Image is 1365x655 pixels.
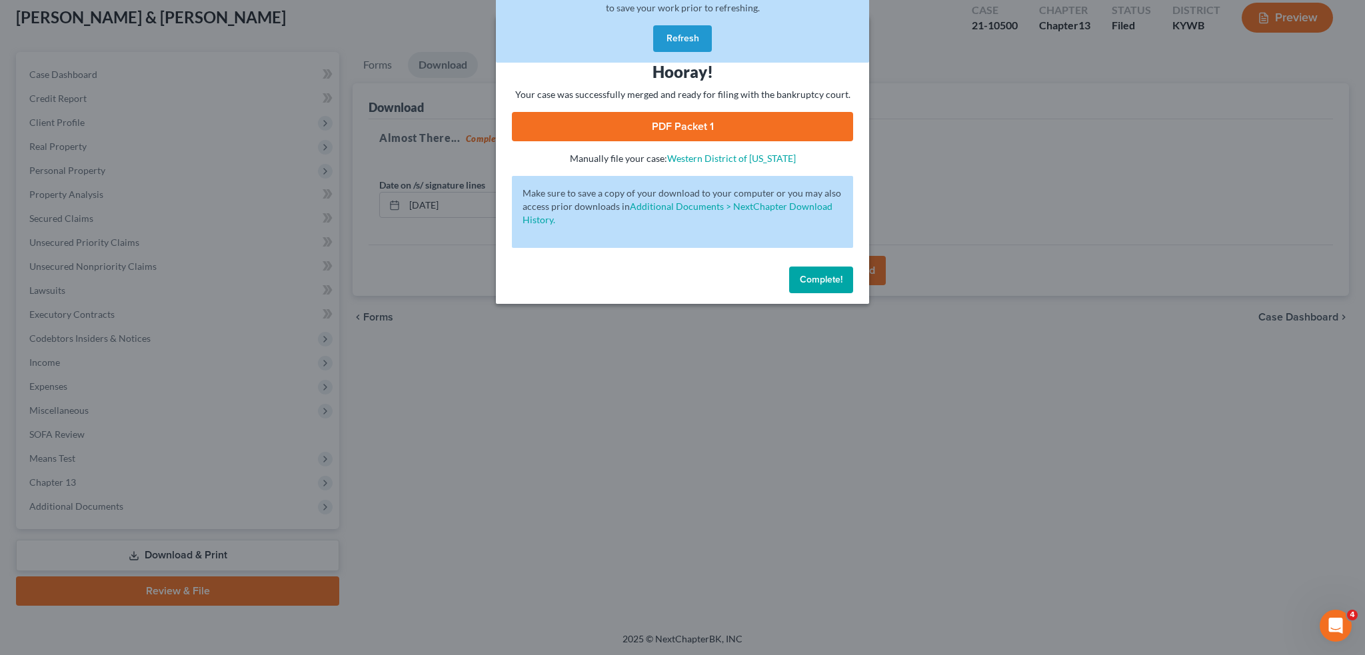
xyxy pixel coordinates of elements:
a: Additional Documents > NextChapter Download History. [523,201,832,225]
iframe: Intercom live chat [1320,610,1352,642]
button: Complete! [789,267,853,293]
a: Western District of [US_STATE] [667,153,796,164]
span: Complete! [800,274,842,285]
span: 4 [1347,610,1358,620]
a: PDF Packet 1 [512,112,853,141]
button: Refresh [653,25,712,52]
p: Your case was successfully merged and ready for filing with the bankruptcy court. [512,88,853,101]
p: Manually file your case: [512,152,853,165]
p: Make sure to save a copy of your download to your computer or you may also access prior downloads in [523,187,842,227]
